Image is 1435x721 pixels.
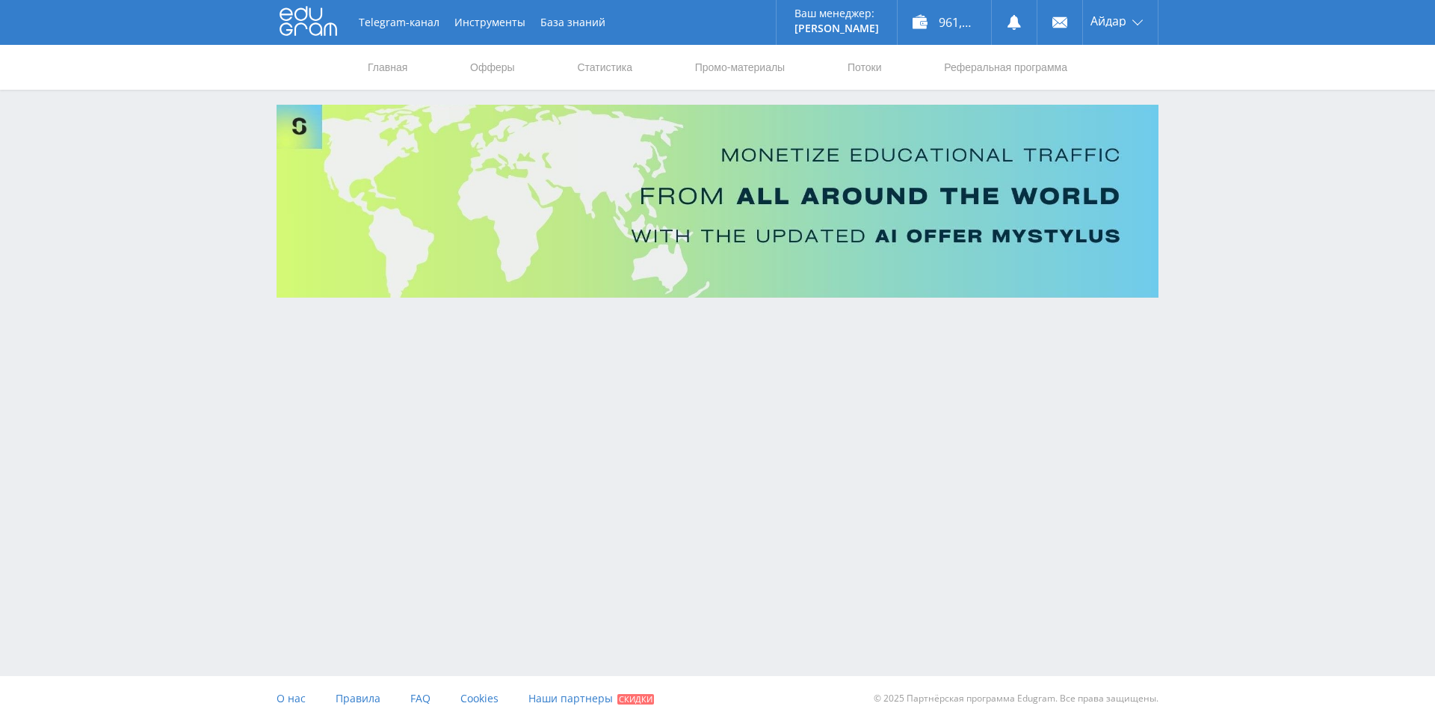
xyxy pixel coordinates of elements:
a: Офферы [469,45,516,90]
span: Правила [336,691,380,705]
a: Главная [366,45,409,90]
a: О нас [277,676,306,721]
span: Наши партнеры [528,691,613,705]
a: Cookies [460,676,499,721]
a: Статистика [575,45,634,90]
img: Banner [277,105,1158,298]
a: FAQ [410,676,430,721]
span: Cookies [460,691,499,705]
span: О нас [277,691,306,705]
div: © 2025 Партнёрская программа Edugram. Все права защищены. [725,676,1158,721]
span: Айдар [1090,15,1126,27]
p: Ваш менеджер: [794,7,879,19]
a: Реферальная программа [942,45,1069,90]
span: Скидки [617,694,654,705]
a: Правила [336,676,380,721]
span: FAQ [410,691,430,705]
a: Потоки [846,45,883,90]
a: Промо-материалы [694,45,786,90]
p: [PERSON_NAME] [794,22,879,34]
a: Наши партнеры Скидки [528,676,654,721]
